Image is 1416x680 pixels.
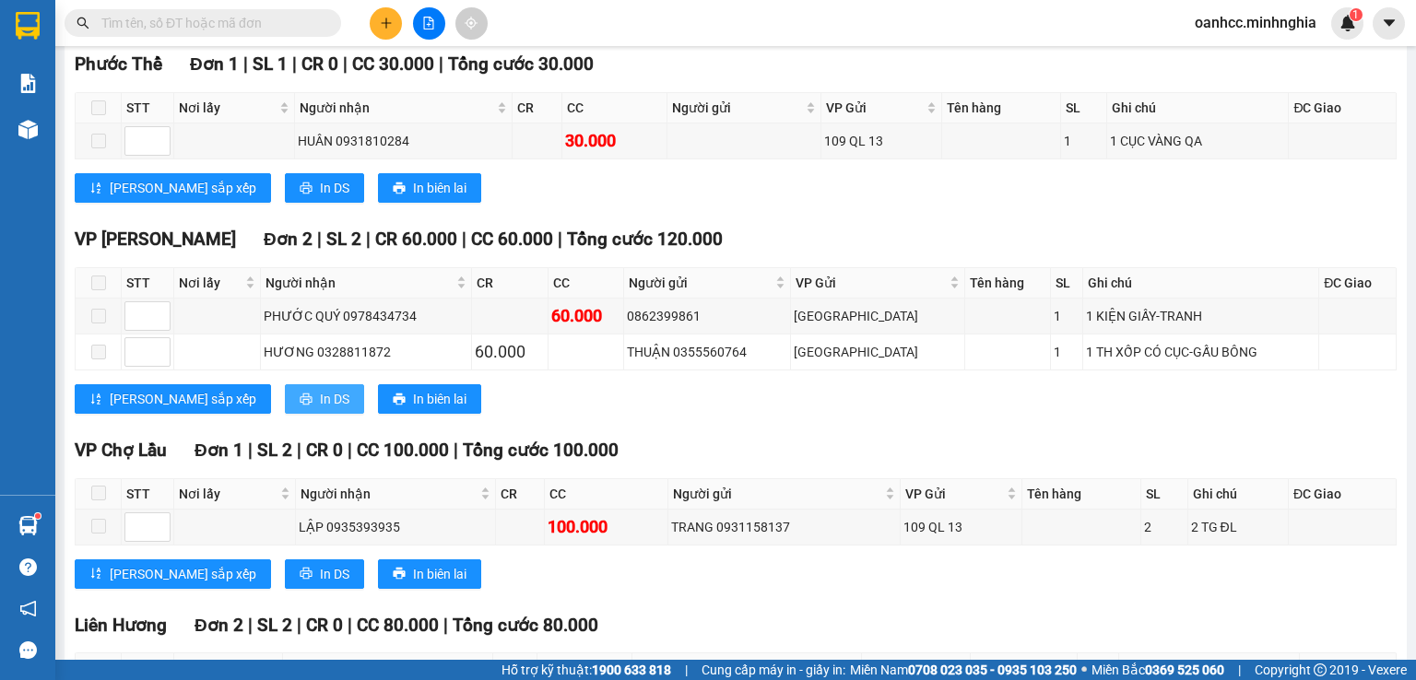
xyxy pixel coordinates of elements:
[462,229,466,250] span: |
[826,98,923,118] span: VP Gửi
[190,53,239,75] span: Đơn 1
[903,517,1019,537] div: 109 QL 13
[592,662,671,677] strong: 1900 633 818
[1339,15,1356,31] img: icon-new-feature
[366,229,371,250] span: |
[243,53,248,75] span: |
[257,440,292,461] span: SL 2
[548,514,665,540] div: 100.000
[301,53,338,75] span: CR 0
[1086,306,1316,326] div: 1 KIỆN GIẤY-TRANH
[1352,8,1359,21] span: 1
[1350,8,1363,21] sup: 1
[101,13,319,33] input: Tìm tên, số ĐT hoặc mã đơn
[300,182,313,196] span: printer
[463,440,619,461] span: Tổng cước 100.000
[300,393,313,407] span: printer
[558,229,562,250] span: |
[465,17,478,29] span: aim
[413,389,466,409] span: In biên lai
[19,641,37,659] span: message
[320,564,349,584] span: In DS
[475,339,544,365] div: 60.000
[545,479,668,510] th: CC
[393,182,406,196] span: printer
[257,615,292,636] span: SL 2
[320,389,349,409] span: In DS
[794,342,961,362] div: [GEOGRAPHIC_DATA]
[472,268,548,299] th: CR
[850,660,1077,680] span: Miền Nam
[1180,11,1331,34] span: oanhcc.minhnghia
[908,662,1077,677] strong: 0708 023 035 - 0935 103 250
[791,334,964,370] td: Sài Gòn
[671,517,897,537] div: TRANG 0931158137
[672,98,801,118] span: Người gửi
[393,393,406,407] span: printer
[18,516,38,535] img: warehouse-icon
[179,98,276,118] span: Nơi lấy
[965,268,1051,299] th: Tên hàng
[422,17,435,29] span: file-add
[18,74,38,93] img: solution-icon
[1145,662,1224,677] strong: 0369 525 060
[1373,7,1405,40] button: caret-down
[110,389,256,409] span: [PERSON_NAME] sắp xếp
[378,384,481,414] button: printerIn biên lai
[75,53,162,75] span: Phước Thể
[439,53,443,75] span: |
[905,484,1003,504] span: VP Gửi
[297,440,301,461] span: |
[1061,93,1107,123] th: SL
[179,484,277,504] span: Nơi lấy
[19,558,37,576] span: question-circle
[292,53,297,75] span: |
[1064,131,1103,151] div: 1
[1141,479,1187,510] th: SL
[348,615,352,636] span: |
[448,53,594,75] span: Tổng cước 30.000
[348,440,352,461] span: |
[1107,93,1290,123] th: Ghi chú
[285,559,364,589] button: printerIn DS
[627,342,788,362] div: THUẬN 0355560764
[702,660,845,680] span: Cung cấp máy in - giấy in:
[326,229,361,250] span: SL 2
[300,98,493,118] span: Người nhận
[19,600,37,617] span: notification
[253,53,288,75] span: SL 1
[370,7,402,40] button: plus
[1086,342,1316,362] div: 1 TH XỐP CÓ CỤC-GẤU BÔNG
[1238,660,1241,680] span: |
[1022,479,1142,510] th: Tên hàng
[1188,479,1289,510] th: Ghi chú
[18,120,38,139] img: warehouse-icon
[264,342,468,362] div: HƯƠNG 0328811872
[179,658,264,678] span: Nơi lấy
[375,229,457,250] span: CR 60.000
[942,93,1061,123] th: Tên hàng
[393,567,406,581] span: printer
[110,564,256,584] span: [PERSON_NAME] sắp xếp
[443,615,448,636] span: |
[122,268,174,299] th: STT
[901,510,1022,545] td: 109 QL 13
[1289,479,1397,510] th: ĐC Giao
[1054,342,1080,362] div: 1
[1314,663,1327,676] span: copyright
[496,479,546,510] th: CR
[265,273,453,293] span: Người nhận
[264,229,313,250] span: Đơn 2
[110,178,256,198] span: [PERSON_NAME] sắp xếp
[320,178,349,198] span: In DS
[821,123,942,159] td: 109 QL 13
[867,658,951,678] span: VP Gửi
[1083,268,1319,299] th: Ghi chú
[629,273,773,293] span: Người gửi
[75,440,167,461] span: VP Chợ Lầu
[380,17,393,29] span: plus
[1191,517,1285,537] div: 2 TG ĐL
[1319,268,1397,299] th: ĐC Giao
[75,173,271,203] button: sort-ascending[PERSON_NAME] sắp xếp
[637,658,843,678] span: Người gửi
